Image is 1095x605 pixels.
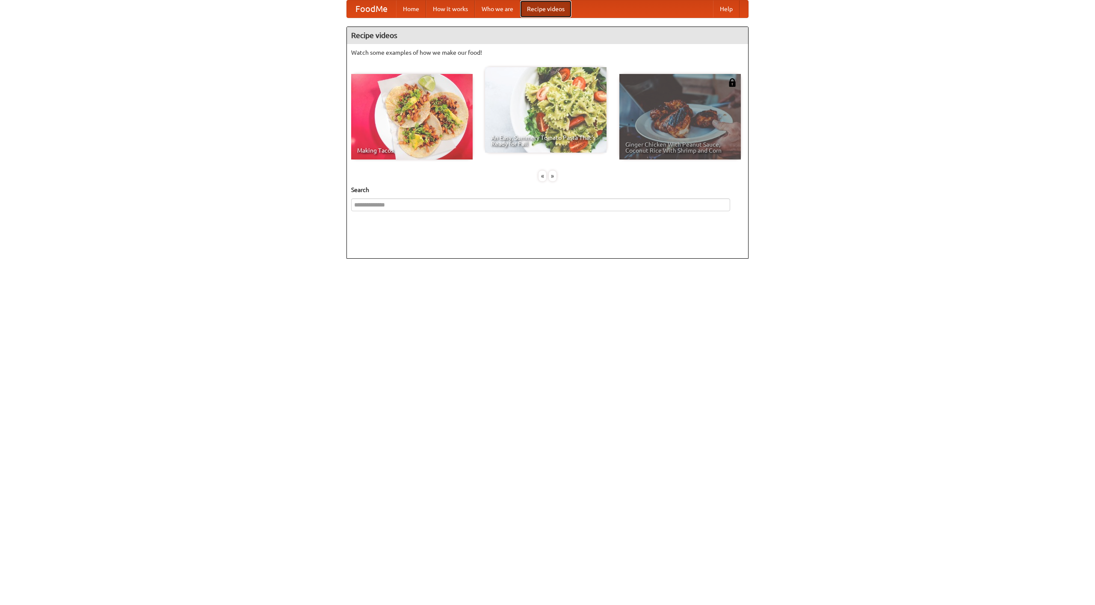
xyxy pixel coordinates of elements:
a: An Easy, Summery Tomato Pasta That's Ready for Fall [485,67,607,153]
span: Making Tacos [357,148,467,153]
a: Help [713,0,740,18]
img: 483408.png [728,78,737,87]
a: Who we are [475,0,520,18]
h5: Search [351,186,744,194]
div: » [549,171,556,181]
span: An Easy, Summery Tomato Pasta That's Ready for Fall [491,135,601,147]
div: « [539,171,546,181]
a: Making Tacos [351,74,473,159]
p: Watch some examples of how we make our food! [351,48,744,57]
h4: Recipe videos [347,27,748,44]
a: Home [396,0,426,18]
a: Recipe videos [520,0,571,18]
a: FoodMe [347,0,396,18]
a: How it works [426,0,475,18]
